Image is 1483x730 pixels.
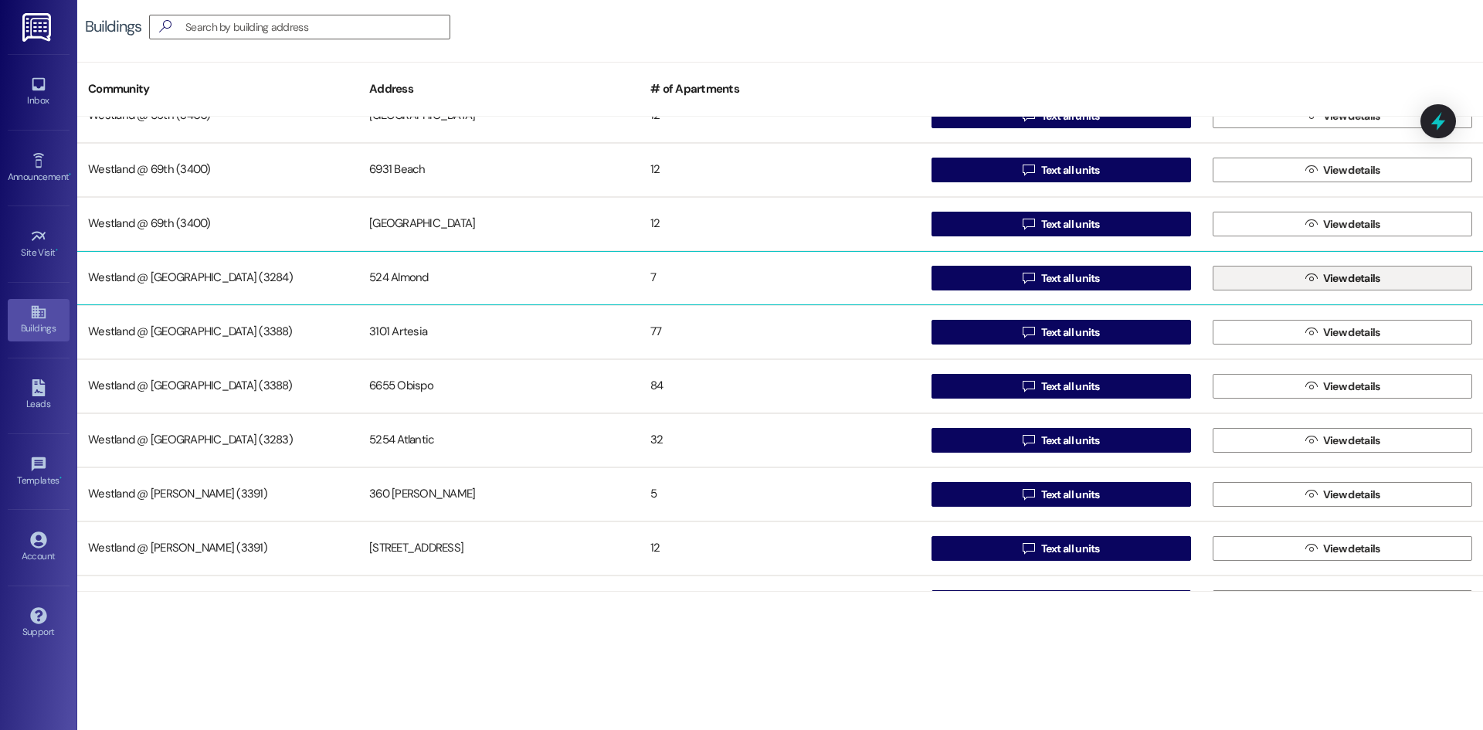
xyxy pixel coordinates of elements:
[358,263,640,294] div: 524 Almond
[8,299,70,341] a: Buildings
[1305,164,1317,176] i: 
[77,154,358,185] div: Westland @ 69th (3400)
[1305,110,1317,122] i: 
[640,425,921,456] div: 32
[1213,158,1472,182] button: View details
[77,587,358,618] div: Westland @ [GEOGRAPHIC_DATA] (3287)
[932,266,1191,290] button: Text all units
[358,371,640,402] div: 6655 Obispo
[1023,164,1034,176] i: 
[358,317,640,348] div: 3101 Artesia
[8,527,70,569] a: Account
[1213,590,1472,615] button: View details
[59,473,62,484] span: •
[1213,104,1472,128] button: View details
[1213,266,1472,290] button: View details
[1041,324,1100,341] span: Text all units
[932,158,1191,182] button: Text all units
[932,212,1191,236] button: Text all units
[1023,326,1034,338] i: 
[8,71,70,113] a: Inbox
[640,317,921,348] div: 77
[1041,108,1100,124] span: Text all units
[640,70,921,108] div: # of Apartments
[932,428,1191,453] button: Text all units
[77,317,358,348] div: Westland @ [GEOGRAPHIC_DATA] (3388)
[932,482,1191,507] button: Text all units
[1305,434,1317,446] i: 
[358,100,640,131] div: [GEOGRAPHIC_DATA]
[640,154,921,185] div: 12
[1323,270,1380,287] span: View details
[1305,542,1317,555] i: 
[1323,216,1380,233] span: View details
[640,587,921,618] div: 8
[358,587,640,618] div: 1000 [PERSON_NAME]
[932,104,1191,128] button: Text all units
[1041,433,1100,449] span: Text all units
[1213,374,1472,399] button: View details
[8,223,70,265] a: Site Visit •
[640,100,921,131] div: 12
[1213,482,1472,507] button: View details
[640,479,921,510] div: 5
[185,16,450,38] input: Search by building address
[932,374,1191,399] button: Text all units
[640,263,921,294] div: 7
[56,245,58,256] span: •
[77,263,358,294] div: Westland @ [GEOGRAPHIC_DATA] (3284)
[1323,487,1380,503] span: View details
[1323,108,1380,124] span: View details
[640,533,921,564] div: 12
[1323,379,1380,395] span: View details
[358,479,640,510] div: 360 [PERSON_NAME]
[77,70,358,108] div: Community
[640,209,921,239] div: 12
[1213,212,1472,236] button: View details
[77,479,358,510] div: Westland @ [PERSON_NAME] (3391)
[1041,270,1100,287] span: Text all units
[153,19,178,35] i: 
[1305,272,1317,284] i: 
[1023,380,1034,392] i: 
[358,533,640,564] div: [STREET_ADDRESS]
[358,209,640,239] div: [GEOGRAPHIC_DATA]
[358,70,640,108] div: Address
[1323,324,1380,341] span: View details
[77,533,358,564] div: Westland @ [PERSON_NAME] (3391)
[932,320,1191,345] button: Text all units
[85,19,141,35] div: Buildings
[22,13,54,42] img: ResiDesk Logo
[1213,428,1472,453] button: View details
[1023,272,1034,284] i: 
[932,590,1191,615] button: Text all units
[1041,216,1100,233] span: Text all units
[77,371,358,402] div: Westland @ [GEOGRAPHIC_DATA] (3388)
[8,451,70,493] a: Templates •
[1041,162,1100,178] span: Text all units
[1023,542,1034,555] i: 
[8,603,70,644] a: Support
[1305,218,1317,230] i: 
[1305,488,1317,501] i: 
[640,371,921,402] div: 84
[932,536,1191,561] button: Text all units
[1213,320,1472,345] button: View details
[8,375,70,416] a: Leads
[1023,110,1034,122] i: 
[1023,434,1034,446] i: 
[1323,433,1380,449] span: View details
[358,154,640,185] div: 6931 Beach
[1023,218,1034,230] i: 
[1305,380,1317,392] i: 
[1041,541,1100,557] span: Text all units
[1323,541,1380,557] span: View details
[1041,487,1100,503] span: Text all units
[1323,162,1380,178] span: View details
[77,100,358,131] div: Westland @ 69th (3400)
[69,169,71,180] span: •
[77,209,358,239] div: Westland @ 69th (3400)
[77,425,358,456] div: Westland @ [GEOGRAPHIC_DATA] (3283)
[1305,326,1317,338] i: 
[358,425,640,456] div: 5254 Atlantic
